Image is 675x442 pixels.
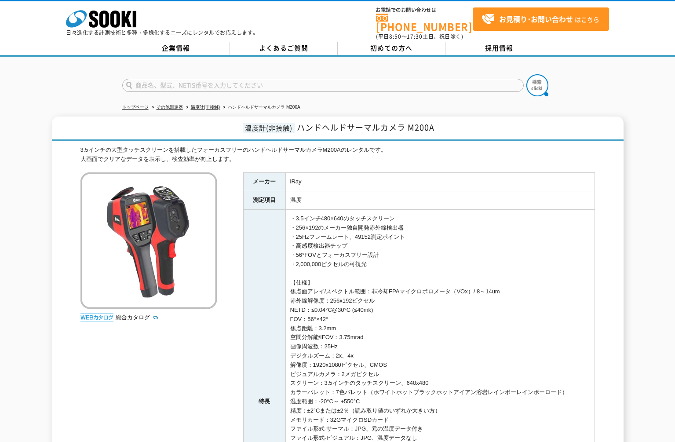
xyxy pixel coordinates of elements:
[285,173,595,191] td: iRay
[122,42,230,55] a: 企業情報
[122,105,149,110] a: トップページ
[473,7,609,31] a: お見積り･お問い合わせはこちら
[338,42,445,55] a: 初めての方へ
[80,146,595,164] div: 3.5インチの大型タッチスクリーンを搭載したフォーカスフリーのハンドヘルドサーマルカメラM200Aのレンタルです。 大画面でクリアなデータを表示し、検査効率が向上します。
[376,14,473,32] a: [PHONE_NUMBER]
[116,314,159,321] a: 総合カタログ
[285,191,595,210] td: 温度
[526,74,548,96] img: btn_search.png
[389,33,401,40] span: 8:50
[482,13,599,26] span: はこちら
[191,105,220,110] a: 温度計(非接触)
[243,173,285,191] th: メーカー
[243,123,295,133] span: 温度計(非接触)
[221,103,300,112] li: ハンドヘルドサーマルカメラ M200A
[243,191,285,210] th: 測定項目
[230,42,338,55] a: よくあるご質問
[445,42,553,55] a: 採用情報
[376,33,463,40] span: (平日 ～ 土日、祝日除く)
[407,33,423,40] span: 17:30
[499,14,573,24] strong: お見積り･お問い合わせ
[376,7,473,13] span: お電話でのお問い合わせは
[122,79,524,92] input: 商品名、型式、NETIS番号を入力してください
[157,105,183,110] a: その他測定器
[66,30,259,35] p: 日々進化する計測技術と多種・多様化するニーズにレンタルでお応えします。
[297,121,434,133] span: ハンドヘルドサーマルカメラ M200A
[80,172,217,309] img: ハンドヘルドサーマルカメラ M200A
[80,313,113,322] img: webカタログ
[370,43,412,53] span: 初めての方へ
